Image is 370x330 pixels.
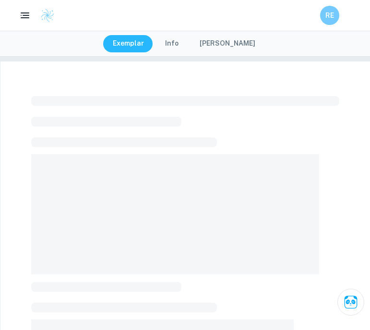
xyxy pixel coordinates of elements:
[320,6,339,25] button: RE
[337,289,364,316] button: Ask Clai
[103,35,154,52] button: Exemplar
[35,8,55,23] a: Clastify logo
[155,35,188,52] button: Info
[40,8,55,23] img: Clastify logo
[324,10,335,21] h6: RE
[190,35,265,52] button: [PERSON_NAME]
